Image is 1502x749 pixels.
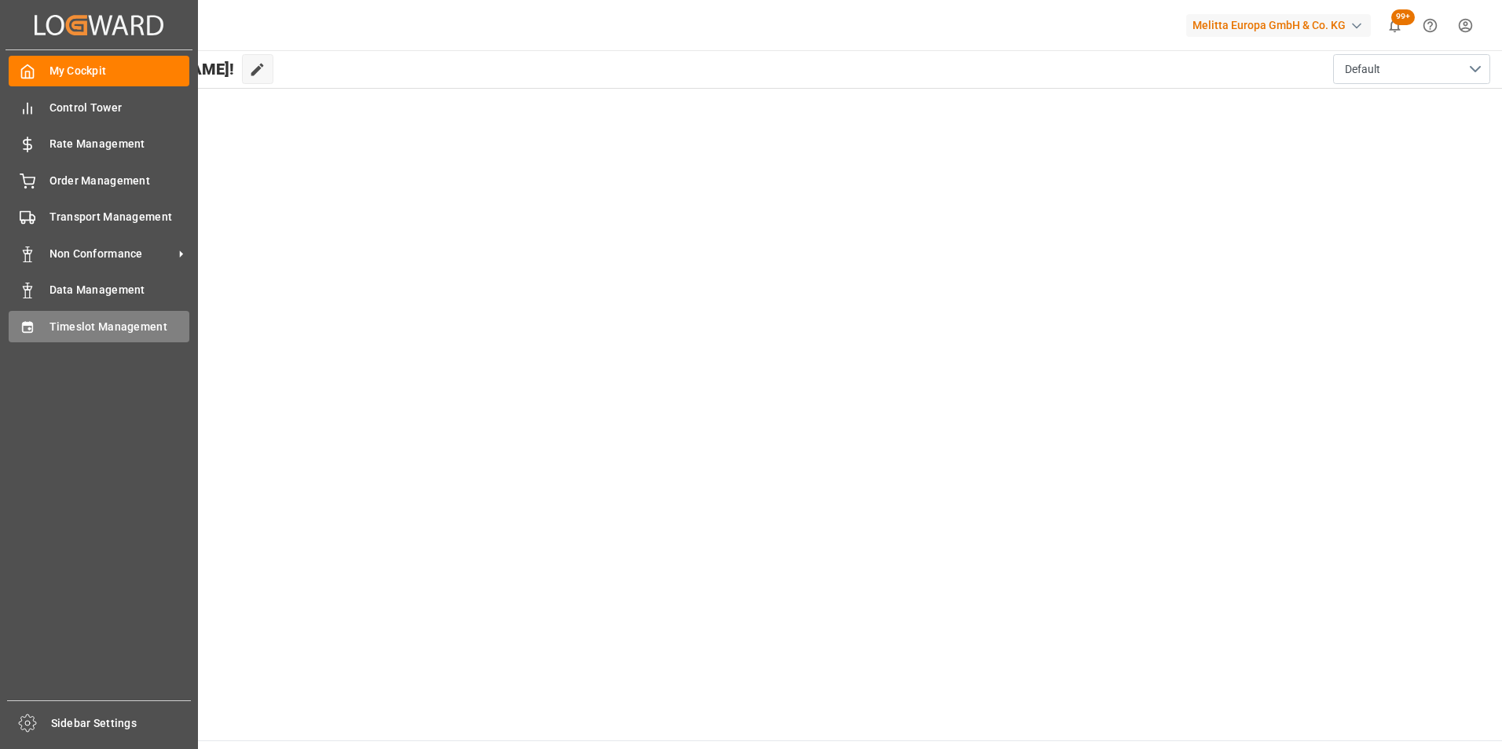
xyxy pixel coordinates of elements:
[9,92,189,122] a: Control Tower
[49,100,190,116] span: Control Tower
[65,54,234,84] span: Hello [PERSON_NAME]!
[49,63,190,79] span: My Cockpit
[49,209,190,225] span: Transport Management
[9,275,189,305] a: Data Management
[9,129,189,159] a: Rate Management
[1345,61,1380,78] span: Default
[9,202,189,232] a: Transport Management
[9,311,189,342] a: Timeslot Management
[49,173,190,189] span: Order Management
[1333,54,1490,84] button: open menu
[49,136,190,152] span: Rate Management
[49,282,190,298] span: Data Management
[9,165,189,195] a: Order Management
[9,56,189,86] a: My Cockpit
[51,715,192,732] span: Sidebar Settings
[49,246,174,262] span: Non Conformance
[49,319,190,335] span: Timeslot Management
